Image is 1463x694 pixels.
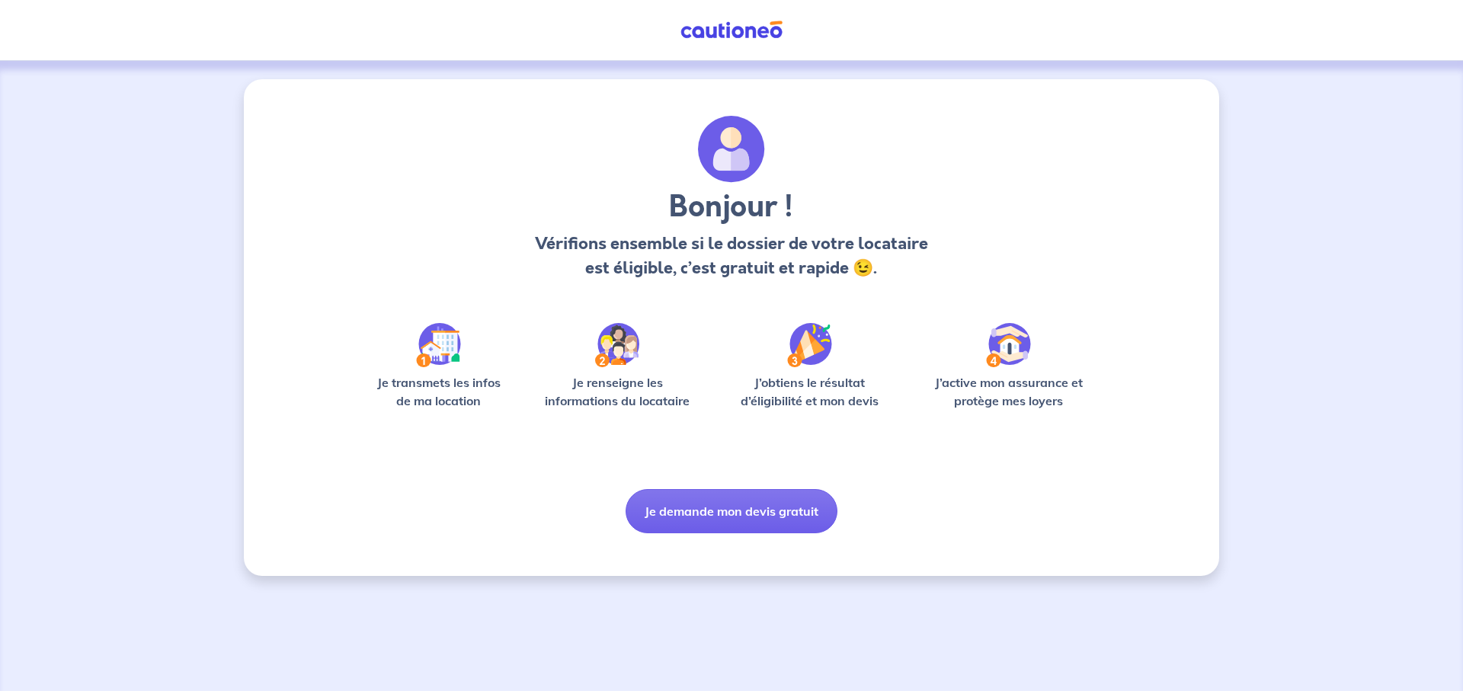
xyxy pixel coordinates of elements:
[536,373,699,410] p: Je renseigne les informations du locataire
[416,323,461,367] img: /static/90a569abe86eec82015bcaae536bd8e6/Step-1.svg
[787,323,832,367] img: /static/f3e743aab9439237c3e2196e4328bba9/Step-3.svg
[595,323,639,367] img: /static/c0a346edaed446bb123850d2d04ad552/Step-2.svg
[698,116,765,183] img: archivate
[986,323,1031,367] img: /static/bfff1cf634d835d9112899e6a3df1a5d/Step-4.svg
[626,489,837,533] button: Je demande mon devis gratuit
[530,189,932,225] h3: Bonjour !
[674,21,789,40] img: Cautioneo
[724,373,896,410] p: J’obtiens le résultat d’éligibilité et mon devis
[366,373,511,410] p: Je transmets les infos de ma location
[530,232,932,280] p: Vérifions ensemble si le dossier de votre locataire est éligible, c’est gratuit et rapide 😉.
[920,373,1097,410] p: J’active mon assurance et protège mes loyers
